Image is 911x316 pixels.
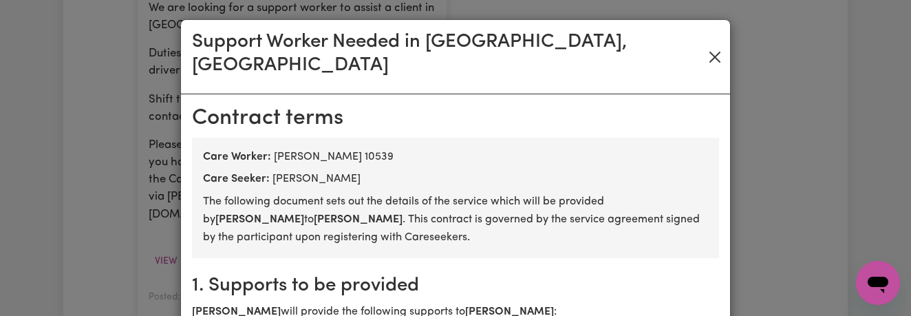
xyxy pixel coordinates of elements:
button: Close [705,46,725,68]
b: [PERSON_NAME] [314,214,403,225]
b: Care Seeker: [203,173,270,185]
b: [PERSON_NAME] [215,214,304,225]
p: The following document sets out the details of the service which will be provided by to . This co... [203,193,708,247]
div: [PERSON_NAME] 10539 [203,149,708,165]
h3: Support Worker Needed in [GEOGRAPHIC_DATA], [GEOGRAPHIC_DATA] [192,31,705,77]
h2: 1. Supports to be provided [192,275,719,298]
b: Care Worker: [203,151,271,162]
iframe: Button to launch messaging window [856,261,900,305]
div: [PERSON_NAME] [203,171,708,187]
h2: Contract terms [192,105,719,131]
